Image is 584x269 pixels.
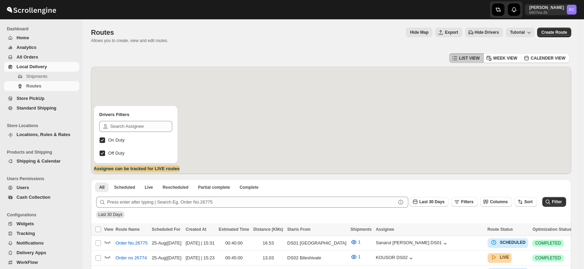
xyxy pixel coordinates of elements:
[569,8,574,12] text: RC
[17,250,46,255] span: Delivery Apps
[542,197,566,207] button: Filter
[475,30,499,35] span: Hide Drivers
[17,132,70,137] span: Locations, Rules & Rates
[525,4,577,15] button: User menu
[287,255,346,261] div: DS02 Bileshivale
[7,26,79,32] span: Dashboard
[91,38,168,43] p: Allows you to create, view and edit routes.
[529,5,564,10] p: [PERSON_NAME]
[4,229,79,238] button: Tracking
[537,28,571,37] button: Create Route
[186,255,215,261] div: [DATE] | 15:23
[94,165,180,172] label: Assignee can be tracked for LIVE routes
[490,199,508,204] span: Columns
[111,252,151,263] button: Order no 26774
[483,53,521,63] button: WEEK VIEW
[541,30,567,35] span: Create Route
[98,212,122,217] span: Last 30 Days
[287,240,346,247] div: DS01 [GEOGRAPHIC_DATA]
[17,45,37,50] span: Analytics
[17,185,29,190] span: Users
[4,219,79,229] button: Widgets
[376,255,414,262] button: KOUSOR DS02
[435,28,462,37] button: Export
[17,105,57,111] span: Standard Shipping
[490,239,526,246] button: SCHEDULED
[145,185,153,190] span: Live
[115,227,140,232] span: Route Name
[152,227,180,232] span: Scheduled For
[4,193,79,202] button: Cash Collection
[108,151,124,156] span: Off Duty
[253,227,283,232] span: Distance (KMs)
[4,258,79,267] button: WorkFlow
[4,72,79,81] button: Shipments
[219,227,249,232] span: Estimated Time
[524,199,533,204] span: Sort
[4,130,79,139] button: Locations, Rules & Rates
[7,212,79,218] span: Configurations
[17,231,35,236] span: Tracking
[219,240,249,247] div: 00:40:00
[376,227,394,232] span: Assignee
[358,254,360,259] span: 1
[500,255,509,260] b: LIVE
[17,260,38,265] span: WorkFlow
[4,33,79,43] button: Home
[6,1,57,18] img: ScrollEngine
[186,227,206,232] span: Created At
[346,251,365,262] button: 1
[91,29,114,36] span: Routes
[552,199,562,204] span: Filter
[111,238,152,249] button: Order No.26775
[4,156,79,166] button: Shipping & Calendar
[104,227,113,232] span: View
[17,240,44,246] span: Notifications
[529,10,564,14] p: b607ea-2b
[490,254,509,261] button: LIVE
[17,158,61,164] span: Shipping & Calendar
[488,227,513,232] span: Route Status
[346,237,365,248] button: 1
[17,195,50,200] span: Cash Collection
[4,52,79,62] button: All Orders
[376,240,449,247] button: Sanarul [PERSON_NAME] DS01
[480,197,512,207] button: Columns
[459,55,480,61] span: LIST VIEW
[532,227,571,232] span: Optimization Status
[219,255,249,261] div: 00:45:00
[17,54,38,60] span: All Orders
[115,255,147,261] span: Order no 26774
[567,5,576,14] span: Rahul Chopra
[419,199,444,204] span: Last 30 Days
[114,185,135,190] span: Scheduled
[465,28,503,37] button: Hide Drivers
[410,30,428,35] span: Hide Map
[4,183,79,193] button: Users
[406,28,432,37] button: Map action label
[17,35,29,40] span: Home
[7,149,79,155] span: Products and Shipping
[531,55,565,61] span: CALENDER VIEW
[253,240,283,247] div: 16.53
[493,55,517,61] span: WEEK VIEW
[500,240,526,245] b: SCHEDULED
[99,111,172,118] h2: Drivers Filters
[410,197,449,207] button: Last 30 Days
[110,121,172,132] input: Search Assignee
[449,53,484,63] button: LIST VIEW
[186,240,215,247] div: [DATE] | 15:31
[4,238,79,248] button: Notifications
[506,28,534,37] button: Tutorial
[445,30,458,35] span: Export
[358,239,360,245] span: 1
[152,255,181,260] span: 25-Aug | [DATE]
[4,43,79,52] button: Analytics
[198,185,230,190] span: Partial complete
[95,183,109,192] button: All routes
[4,248,79,258] button: Delivery Apps
[17,96,44,101] span: Store PickUp
[239,185,258,190] span: Complete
